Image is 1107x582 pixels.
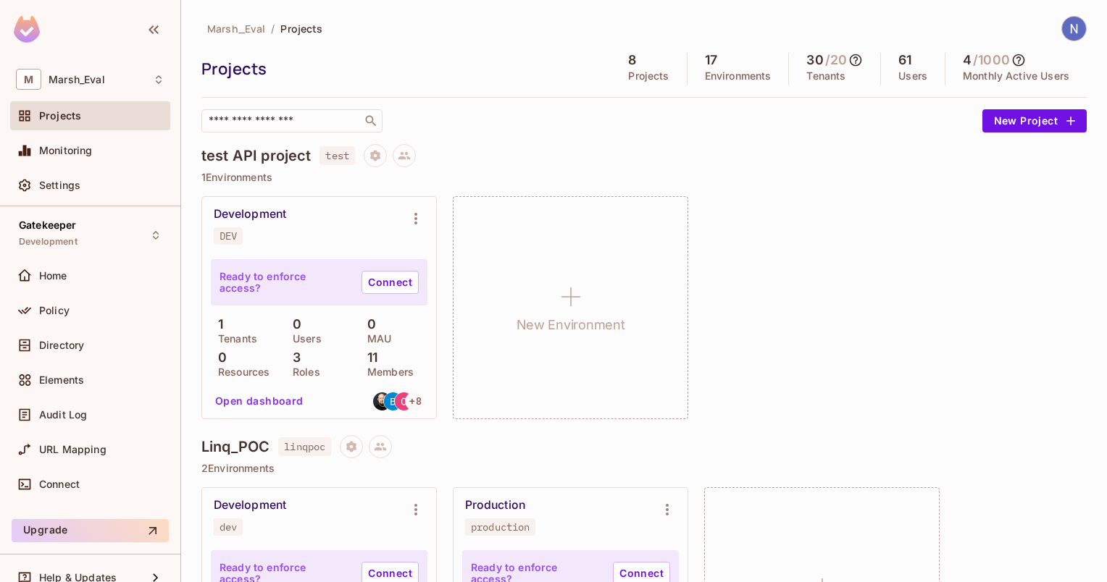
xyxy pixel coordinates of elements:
p: Resources [211,366,270,378]
p: Projects [628,70,669,82]
a: Connect [362,271,419,294]
span: Elements [39,374,84,386]
span: + 8 [409,396,421,406]
span: Settings [39,180,80,191]
img: carla.teixeira@mmc.com [395,392,413,410]
span: Projects [39,110,81,122]
p: 11 [360,350,377,365]
p: 3 [285,350,301,365]
h5: / 20 [825,53,847,67]
img: Nikhil Ghodke [1062,17,1086,41]
p: 1 Environments [201,172,1087,183]
p: Users [898,70,927,82]
p: Members [360,366,414,378]
img: ben.read@mmc.com [384,392,402,410]
p: Monthly Active Users [963,70,1069,82]
p: Users [285,333,322,345]
p: 0 [285,317,301,332]
div: production [471,521,530,533]
p: 1 [211,317,223,332]
div: Development [214,207,286,222]
span: Projects [280,22,322,35]
p: 0 [360,317,376,332]
button: New Project [982,109,1087,132]
h4: Linq_POC [201,438,270,455]
h5: 17 [705,53,717,67]
div: Production [465,498,525,513]
span: Gatekeeper [19,219,77,231]
p: Ready to enforce access? [220,271,350,294]
span: Directory [39,339,84,351]
h5: 61 [898,53,911,67]
p: MAU [360,333,391,345]
span: M [16,69,41,90]
span: Connect [39,478,80,490]
span: Home [39,270,67,282]
span: URL Mapping [39,444,106,455]
div: Development [214,498,286,513]
h5: 30 [806,53,823,67]
button: Environment settings [401,495,430,524]
span: linqpoc [278,437,331,456]
img: thomas@permit.io [373,392,391,410]
span: Marsh_Eval [207,22,265,35]
div: dev [220,521,237,533]
p: Tenants [806,70,845,82]
h4: test API project [201,147,311,164]
h1: New Environment [517,314,625,336]
img: SReyMgAAAABJRU5ErkJggg== [14,16,40,43]
button: Environment settings [401,204,430,233]
h5: 4 [963,53,972,67]
li: / [271,22,275,35]
p: 2 Environments [201,463,1087,474]
h5: 8 [628,53,636,67]
button: Upgrade [12,519,169,542]
p: Roles [285,366,320,378]
p: Environments [705,70,772,82]
p: Tenants [211,333,257,345]
span: Audit Log [39,409,87,421]
div: DEV [220,230,237,242]
span: Workspace: Marsh_Eval [49,74,105,85]
button: Environment settings [653,495,682,524]
span: Development [19,236,78,248]
h5: / 1000 [973,53,1010,67]
span: Monitoring [39,145,93,156]
p: 0 [211,350,227,365]
button: Open dashboard [209,389,309,413]
span: Project settings [364,151,387,165]
span: test [319,146,355,165]
div: Projects [201,58,603,80]
span: Project settings [340,442,363,456]
span: Policy [39,305,70,316]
